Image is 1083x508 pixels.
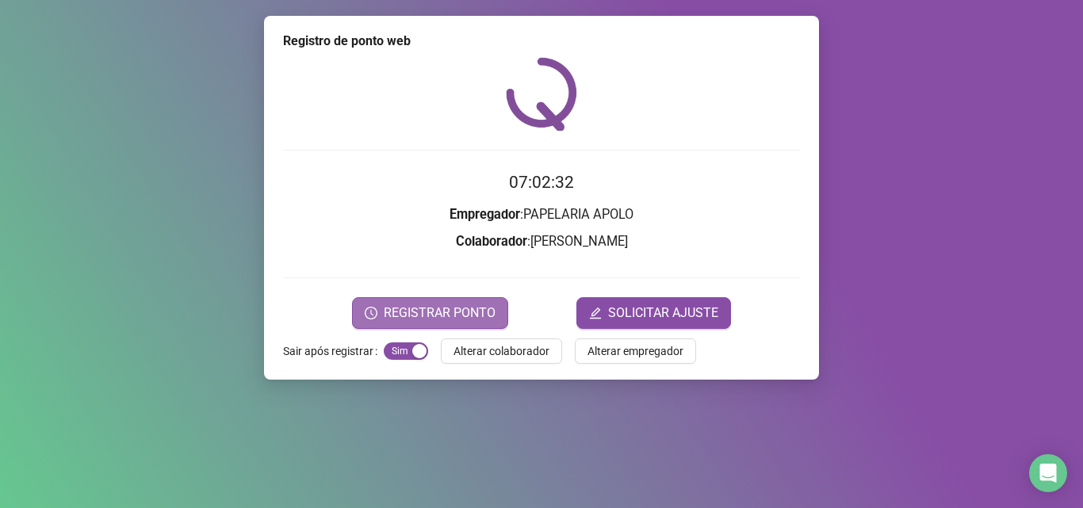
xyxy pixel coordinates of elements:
[509,173,574,192] time: 07:02:32
[283,32,800,51] div: Registro de ponto web
[1029,454,1067,492] div: Open Intercom Messenger
[283,338,384,364] label: Sair após registrar
[575,338,696,364] button: Alterar empregador
[506,57,577,131] img: QRPoint
[283,204,800,225] h3: : PAPELARIA APOLO
[441,338,562,364] button: Alterar colaborador
[456,234,527,249] strong: Colaborador
[589,307,602,319] span: edit
[576,297,731,329] button: editSOLICITAR AJUSTE
[453,342,549,360] span: Alterar colaborador
[384,304,496,323] span: REGISTRAR PONTO
[283,231,800,252] h3: : [PERSON_NAME]
[587,342,683,360] span: Alterar empregador
[365,307,377,319] span: clock-circle
[352,297,508,329] button: REGISTRAR PONTO
[450,207,520,222] strong: Empregador
[608,304,718,323] span: SOLICITAR AJUSTE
